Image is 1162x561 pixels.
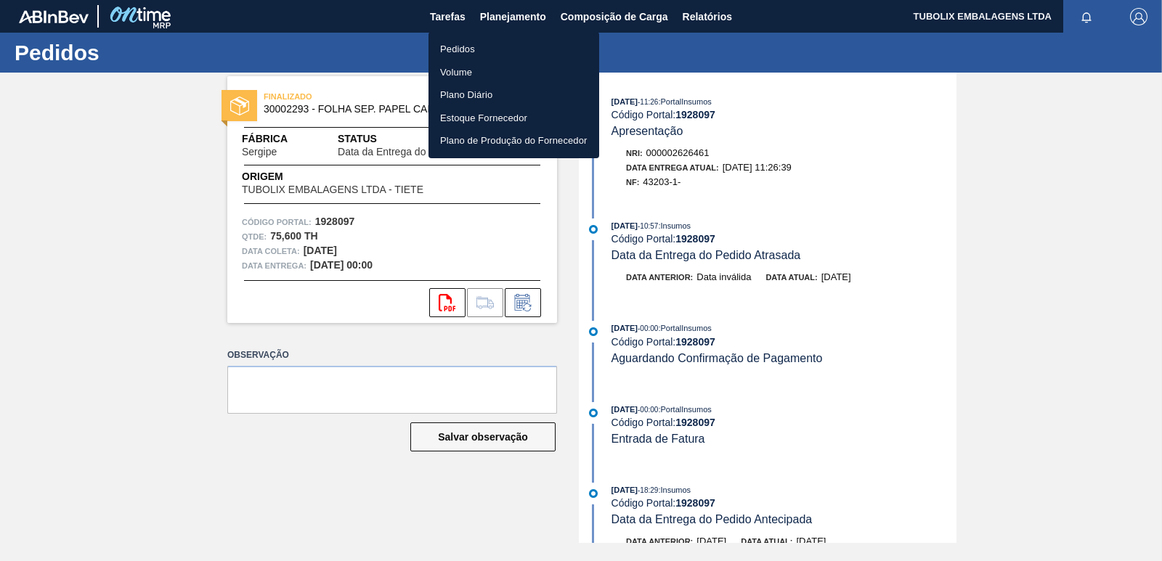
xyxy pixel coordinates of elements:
[428,38,599,61] a: Pedidos
[428,107,599,130] a: Estoque Fornecedor
[428,129,599,152] a: Plano de Produção do Fornecedor
[428,83,599,107] a: Plano Diário
[428,61,599,84] a: Volume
